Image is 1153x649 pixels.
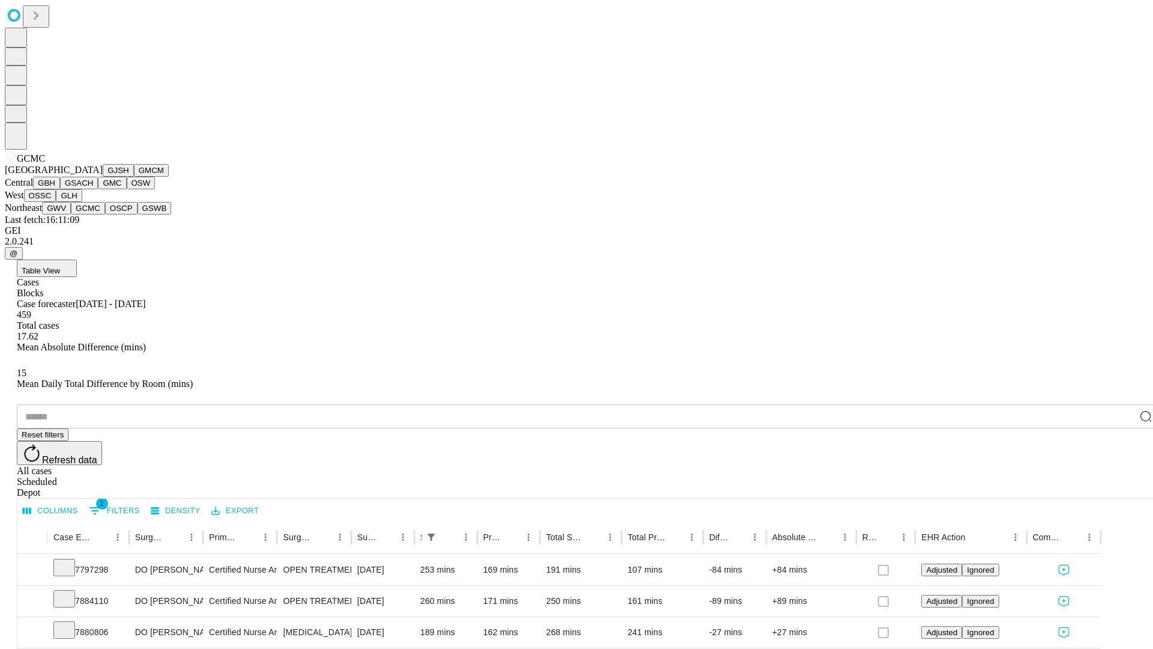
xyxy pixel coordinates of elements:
[23,560,41,581] button: Expand
[103,164,134,177] button: GJSH
[5,203,42,213] span: Northeast
[53,617,123,648] div: 7880806
[17,299,76,309] span: Case forecaster
[926,565,957,574] span: Adjusted
[240,529,257,546] button: Sort
[602,529,619,546] button: Menu
[709,617,760,648] div: -27 mins
[962,595,999,608] button: Ignored
[423,529,440,546] div: 1 active filter
[483,617,534,648] div: 162 mins
[921,626,962,639] button: Adjusted
[967,529,984,546] button: Sort
[837,529,853,546] button: Menu
[20,502,81,520] button: Select columns
[546,532,584,542] div: Total Scheduled Duration
[53,532,91,542] div: Case Epic Id
[628,532,665,542] div: Total Predicted Duration
[209,617,271,648] div: Certified Nurse Anesthetist
[395,529,411,546] button: Menu
[71,202,105,215] button: GCMC
[1033,532,1063,542] div: Comments
[967,628,994,637] span: Ignored
[17,379,193,389] span: Mean Daily Total Difference by Room (mins)
[5,247,23,260] button: @
[166,529,183,546] button: Sort
[98,177,126,189] button: GMC
[628,586,697,617] div: 161 mins
[283,532,313,542] div: Surgery Name
[10,249,18,258] span: @
[17,368,26,378] span: 15
[483,532,503,542] div: Predicted In Room Duration
[683,529,700,546] button: Menu
[17,260,77,277] button: Table View
[1007,529,1024,546] button: Menu
[135,617,197,648] div: DO [PERSON_NAME]
[357,586,408,617] div: [DATE]
[23,591,41,612] button: Expand
[441,529,458,546] button: Sort
[138,202,172,215] button: GSWB
[283,617,345,648] div: [MEDICAL_DATA]
[772,532,819,542] div: Absolute Difference
[209,586,271,617] div: Certified Nurse Anesthetist
[56,189,82,202] button: GLH
[5,225,1148,236] div: GEI
[17,153,45,163] span: GCMC
[483,555,534,585] div: 169 mins
[283,586,345,617] div: OPEN TREATMENT [MEDICAL_DATA] SHAFT WITH PLATE AND SCREWS
[76,299,145,309] span: [DATE] - [DATE]
[209,555,271,585] div: Certified Nurse Anesthetist
[862,532,878,542] div: Resolved in EHR
[24,189,56,202] button: OSSC
[967,565,994,574] span: Ignored
[53,555,123,585] div: 7797298
[879,529,895,546] button: Sort
[22,430,64,439] span: Reset filters
[42,202,71,215] button: GWV
[5,190,24,200] span: West
[5,177,33,187] span: Central
[331,529,348,546] button: Menu
[730,529,746,546] button: Sort
[17,309,31,320] span: 459
[895,529,912,546] button: Menu
[921,564,962,576] button: Adjusted
[1064,529,1081,546] button: Sort
[17,342,146,352] span: Mean Absolute Difference (mins)
[483,586,534,617] div: 171 mins
[283,555,345,585] div: OPEN TREATMENT [MEDICAL_DATA] INTERMEDULLARY ROD
[86,501,143,520] button: Show filters
[357,555,408,585] div: [DATE]
[503,529,520,546] button: Sort
[546,555,616,585] div: 191 mins
[667,529,683,546] button: Sort
[148,502,204,520] button: Density
[520,529,537,546] button: Menu
[628,555,697,585] div: 107 mins
[33,177,60,189] button: GBH
[709,532,728,542] div: Difference
[105,202,138,215] button: OSCP
[315,529,331,546] button: Sort
[709,555,760,585] div: -84 mins
[1081,529,1098,546] button: Menu
[135,555,197,585] div: DO [PERSON_NAME]
[420,586,471,617] div: 260 mins
[546,586,616,617] div: 250 mins
[709,586,760,617] div: -89 mins
[378,529,395,546] button: Sort
[628,617,697,648] div: 241 mins
[109,529,126,546] button: Menu
[17,320,59,331] span: Total cases
[257,529,274,546] button: Menu
[921,595,962,608] button: Adjusted
[546,617,616,648] div: 268 mins
[209,532,239,542] div: Primary Service
[420,555,471,585] div: 253 mins
[420,617,471,648] div: 189 mins
[926,628,957,637] span: Adjusted
[5,165,103,175] span: [GEOGRAPHIC_DATA]
[17,331,38,341] span: 17.62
